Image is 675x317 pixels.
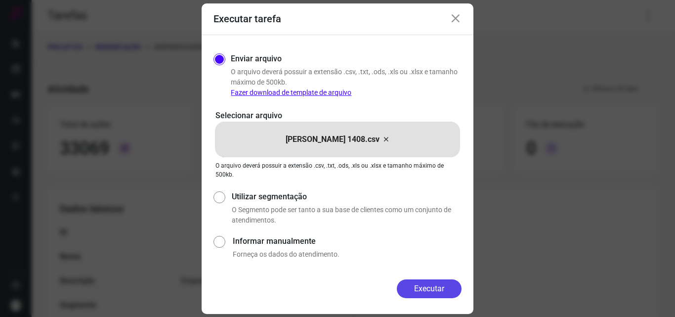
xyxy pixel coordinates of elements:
a: Fazer download de template de arquivo [231,89,351,96]
p: O Segmento pode ser tanto a sua base de clientes como um conjunto de atendimentos. [232,205,462,226]
p: O arquivo deverá possuir a extensão .csv, .txt, .ods, .xls ou .xlsx e tamanho máximo de 500kb. [215,161,460,179]
p: [PERSON_NAME] 1408.csv [286,134,380,145]
label: Enviar arquivo [231,53,282,65]
label: Informar manualmente [233,235,462,247]
p: Forneça os dados do atendimento. [233,249,462,260]
p: O arquivo deverá possuir a extensão .csv, .txt, .ods, .xls ou .xlsx e tamanho máximo de 500kb. [231,67,462,98]
button: Executar [397,279,462,298]
p: Selecionar arquivo [215,110,460,122]
label: Utilizar segmentação [232,191,462,203]
h3: Executar tarefa [213,13,281,25]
